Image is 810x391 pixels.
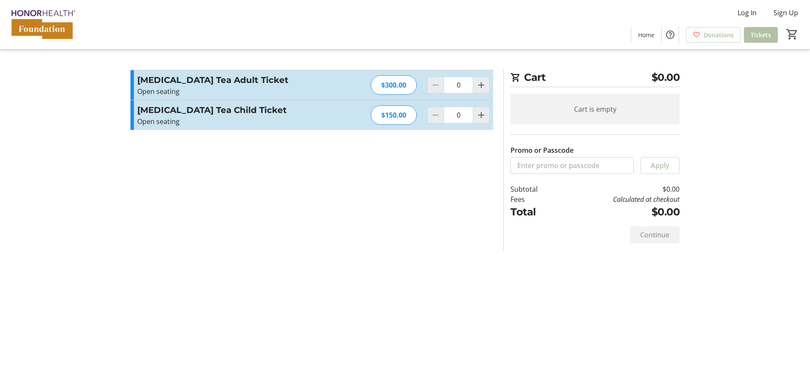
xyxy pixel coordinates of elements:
img: HonorHealth Foundation's Logo [5,3,80,46]
p: Open seating [137,86,322,96]
button: Help [662,26,679,43]
p: Open seating [137,116,322,127]
input: Enter promo or passcode [510,157,634,174]
input: NICU Tea Child Ticket Quantity [444,107,473,124]
a: Home [631,27,661,43]
button: Increment by one [473,107,489,123]
button: Apply [641,157,680,174]
td: Calculated at checkout [560,194,680,204]
div: $150.00 [371,105,417,125]
button: Sign Up [767,6,805,19]
span: Home [638,30,655,39]
button: Cart [785,27,800,42]
span: Log In [738,8,757,18]
span: Apply [651,160,669,171]
label: Promo or Passcode [510,145,574,155]
a: Donations [686,27,741,43]
button: Log In [731,6,763,19]
td: Fees [510,194,560,204]
td: Subtotal [510,184,560,194]
td: $0.00 [560,204,680,220]
div: Cart is empty [510,94,680,124]
div: $300.00 [371,75,417,95]
span: Sign Up [774,8,798,18]
span: $0.00 [652,70,680,85]
td: Total [510,204,560,220]
h3: [MEDICAL_DATA] Tea Child Ticket [137,104,322,116]
span: Donations [704,30,734,39]
h3: [MEDICAL_DATA] Tea Adult Ticket [137,74,322,86]
button: Increment by one [473,77,489,93]
span: Tickets [751,30,771,39]
td: $0.00 [560,184,680,194]
input: NICU Tea Adult Ticket Quantity [444,77,473,94]
h2: Cart [510,70,680,87]
a: Tickets [744,27,778,43]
